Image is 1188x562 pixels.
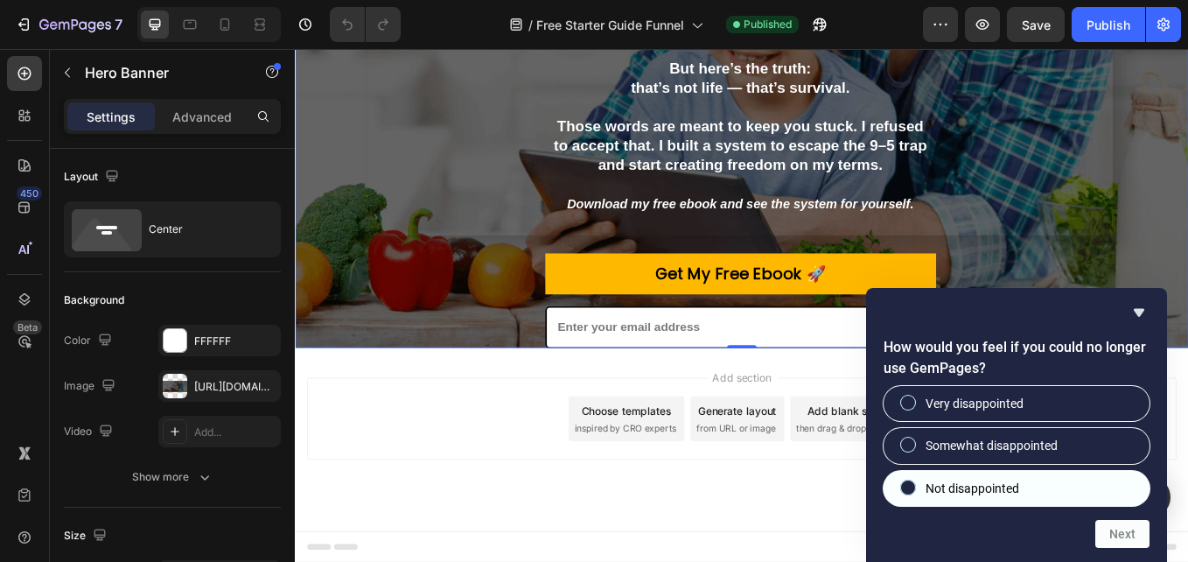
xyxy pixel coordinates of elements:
span: / [528,16,533,34]
button: Hide survey [1129,302,1150,323]
div: Size [64,524,110,548]
div: Center [149,209,255,249]
button: 7 [7,7,130,42]
p: to accept that. I built a system to escape the 9–5 trap [87,102,959,124]
div: Get My Free Ebook 🚀 [423,250,624,278]
h2: How would you feel if you could no longer use GemPages? [884,337,1150,379]
span: Published [744,17,792,32]
span: Add section [484,376,567,395]
button: Save [1007,7,1065,42]
span: Not disappointed [926,480,1019,497]
p: and start creating freedom on my terms. [87,124,959,147]
div: Video [64,420,116,444]
p: that’s not life — that’s survival. [87,33,959,56]
div: FFFFFF [194,334,276,349]
button: Get My Free Ebook 🚀 [294,240,753,289]
span: Somewhat disappointed [926,437,1058,454]
span: Very disappointed [926,395,1024,412]
div: Beta [13,320,42,334]
button: Next question [1095,520,1150,548]
p: But here’s the truth: [87,11,959,33]
div: Show more [132,468,213,486]
div: Background [64,292,124,308]
div: Color [64,329,115,353]
button: Publish [1072,7,1145,42]
i: Download my free ebook and see the system for yourself. [319,174,727,191]
p: Hero Banner [85,62,234,83]
p: Those words are meant to keep you stuck. I refused [87,79,959,102]
div: Layout [64,165,122,189]
div: Publish [1087,16,1130,34]
p: 7 [115,14,122,35]
div: How would you feel if you could no longer use GemPages? [884,302,1150,548]
span: from URL or image [472,438,565,453]
div: How would you feel if you could no longer use GemPages? [884,386,1150,506]
div: 450 [17,186,42,200]
p: Settings [87,108,136,126]
span: Free Starter Guide Funnel [536,16,684,34]
span: inspired by CRO experts [328,438,448,453]
p: Advanced [172,108,232,126]
span: then drag & drop elements [589,438,719,453]
div: Generate layout [474,416,566,434]
div: Undo/Redo [330,7,401,42]
span: Save [1022,18,1051,32]
iframe: Design area [295,49,1188,562]
div: Add... [194,425,276,440]
div: Image [64,375,119,398]
input: Enter your email address [294,302,753,352]
button: Show more [64,461,281,493]
div: Add blank section [602,416,709,434]
div: Choose templates [337,416,443,434]
div: [URL][DOMAIN_NAME] [194,379,276,395]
